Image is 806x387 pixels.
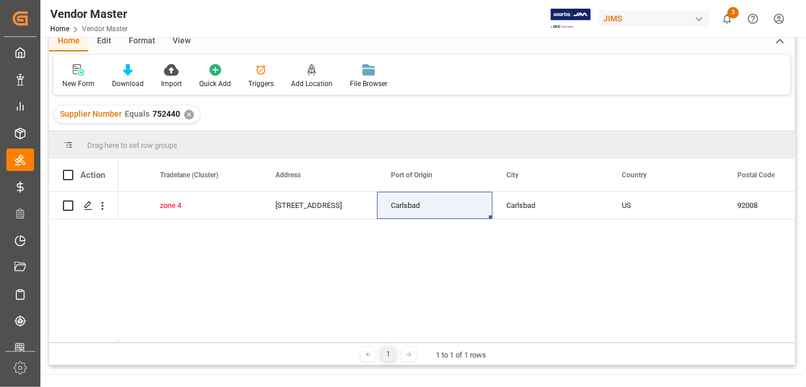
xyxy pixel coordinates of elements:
[492,192,608,219] div: Carlsbad
[49,32,88,51] div: Home
[152,109,180,118] span: 752440
[506,171,518,179] span: City
[714,6,740,32] button: show 3 new notifications
[436,349,486,361] div: 1 to 1 of 1 rows
[551,9,591,29] img: Exertis%20JAM%20-%20Email%20Logo.jpg_1722504956.jpg
[262,192,377,219] div: [STREET_ADDRESS]
[125,109,150,118] span: Equals
[740,6,766,32] button: Help Center
[599,8,714,29] button: JIMS
[50,25,69,33] a: Home
[737,171,775,179] span: Postal Code
[727,7,739,18] span: 3
[120,32,164,51] div: Format
[199,79,231,89] div: Quick Add
[160,171,218,179] span: Tradelane (Cluster)
[62,79,95,89] div: New Form
[377,192,492,219] div: Carlsbad
[184,110,194,120] div: ✕
[291,79,333,89] div: Add Location
[112,79,144,89] div: Download
[164,32,199,51] div: View
[160,192,248,219] div: zone 4
[381,347,395,362] div: 1
[275,171,301,179] span: Address
[60,109,122,118] span: Supplier Number
[80,170,105,180] div: Action
[622,171,647,179] span: Country
[50,5,128,23] div: Vendor Master
[161,79,182,89] div: Import
[248,79,274,89] div: Triggers
[391,171,432,179] span: Port of Origin
[49,192,118,219] div: Press SPACE to select this row.
[599,10,710,27] div: JIMS
[350,79,387,89] div: File Browser
[87,141,177,150] span: Drag here to set row groups
[88,32,120,51] div: Edit
[622,192,710,219] div: US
